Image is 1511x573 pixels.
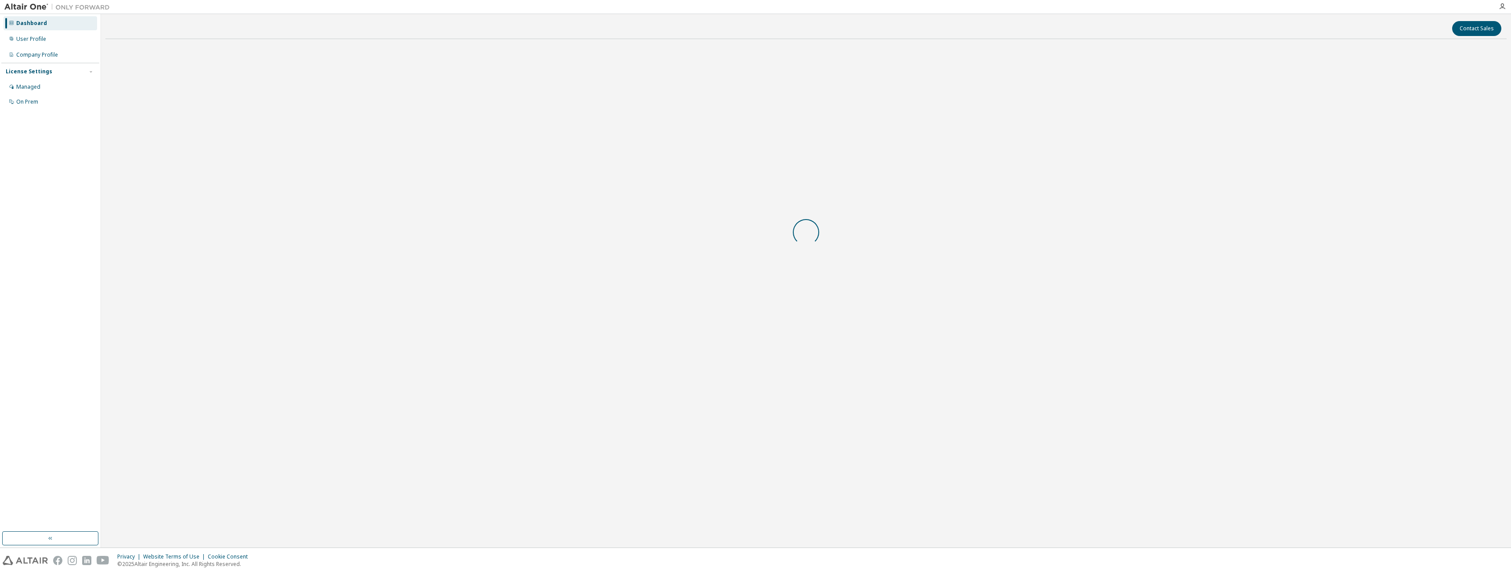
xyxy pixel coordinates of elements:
div: Cookie Consent [208,553,253,560]
img: altair_logo.svg [3,556,48,565]
img: Altair One [4,3,114,11]
img: youtube.svg [97,556,109,565]
div: Dashboard [16,20,47,27]
div: On Prem [16,98,38,105]
div: License Settings [6,68,52,75]
p: © 2025 Altair Engineering, Inc. All Rights Reserved. [117,560,253,568]
div: Managed [16,83,40,90]
div: Company Profile [16,51,58,58]
div: User Profile [16,36,46,43]
img: linkedin.svg [82,556,91,565]
button: Contact Sales [1452,21,1501,36]
img: instagram.svg [68,556,77,565]
img: facebook.svg [53,556,62,565]
div: Privacy [117,553,143,560]
div: Website Terms of Use [143,553,208,560]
